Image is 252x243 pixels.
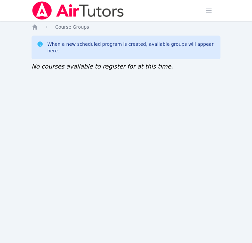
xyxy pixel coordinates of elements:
[55,24,89,30] a: Course Groups
[32,1,125,20] img: Air Tutors
[47,41,215,54] div: When a new scheduled program is created, available groups will appear here.
[32,63,173,70] span: No courses available to register for at this time.
[32,24,220,30] nav: Breadcrumb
